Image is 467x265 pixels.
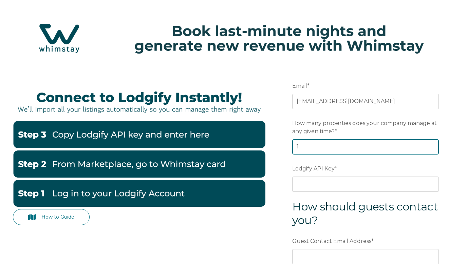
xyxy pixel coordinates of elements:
span: How many properties does your company manage at any given time? [292,120,437,138]
span: Lodgify API Key [292,165,335,176]
img: Lodgify3 [13,123,265,150]
img: LodgifyBanner [13,86,265,121]
span: Guest Contact Email Address [292,238,371,248]
img: Lodgify1 [13,182,265,209]
img: Hubspot header for SSOB (4) [7,16,460,64]
span: How should guests contact you? [292,202,438,228]
img: Lodgify2 [13,152,265,179]
span: Email [292,82,307,93]
a: How to Guide [13,211,90,227]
